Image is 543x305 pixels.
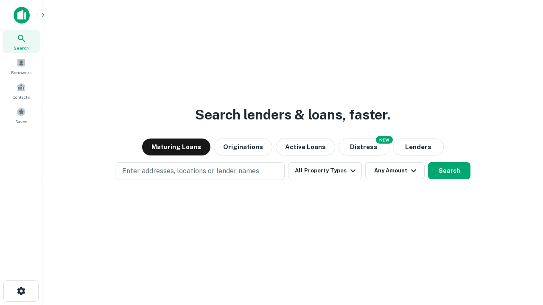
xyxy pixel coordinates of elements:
[3,79,40,102] a: Contacts
[122,166,259,176] p: Enter addresses, locations or lender names
[115,162,285,180] button: Enter addresses, locations or lender names
[14,7,30,24] img: capitalize-icon.png
[3,30,40,53] a: Search
[3,104,40,127] a: Saved
[393,139,444,155] button: Lenders
[142,139,210,155] button: Maturing Loans
[501,237,543,278] iframe: Chat Widget
[288,162,362,179] button: All Property Types
[365,162,425,179] button: Any Amount
[14,44,29,51] span: Search
[13,94,30,100] span: Contacts
[15,118,28,125] span: Saved
[214,139,272,155] button: Originations
[376,136,393,144] div: NEW
[195,105,390,125] h3: Search lenders & loans, faster.
[276,139,335,155] button: Active Loans
[339,139,389,155] button: Search distressed loans with lien and other non-mortgage details.
[428,162,470,179] button: Search
[3,55,40,78] a: Borrowers
[11,69,31,76] span: Borrowers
